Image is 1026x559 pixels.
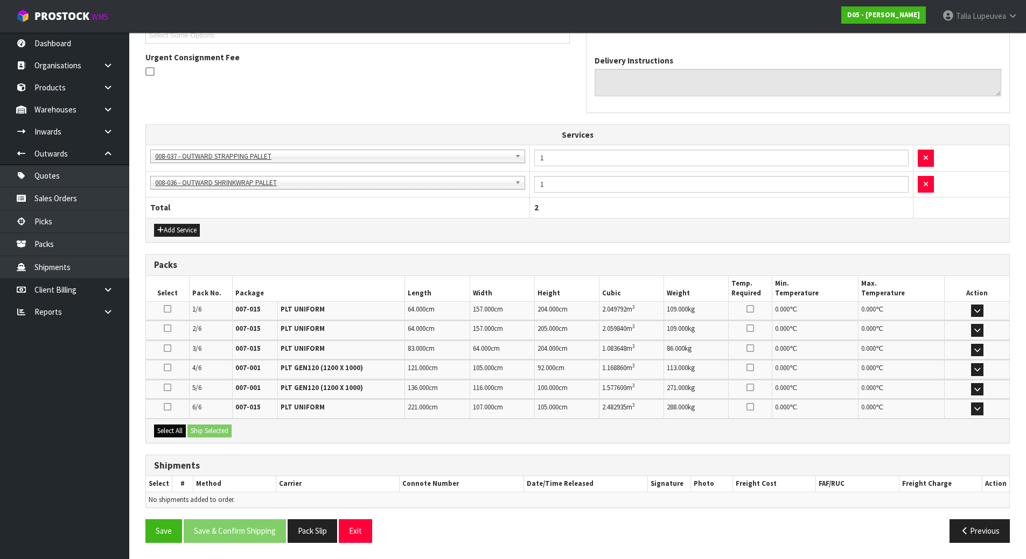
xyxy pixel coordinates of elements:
th: Height [534,276,599,301]
small: WMS [92,12,108,22]
span: 0.000 [775,344,790,353]
th: Connote Number [400,476,524,492]
strong: PLT GEN120 (1200 X 1000) [281,363,363,372]
button: Exit [339,519,372,542]
td: m [599,360,664,379]
td: m [599,301,664,320]
span: 0.000 [775,402,790,412]
td: cm [534,399,599,418]
th: Select [146,276,189,301]
span: 2/6 [192,324,201,333]
th: FAF/RUC [816,476,899,492]
strong: PLT UNIFORM [281,402,325,412]
span: 121.000 [408,363,429,372]
td: cm [534,380,599,399]
th: Date/Time Released [524,476,648,492]
span: 3/6 [192,344,201,353]
th: Freight Cost [733,476,816,492]
span: 204.000 [538,344,559,353]
th: Select [146,476,172,492]
button: Pack Slip [288,519,337,542]
span: 105.000 [538,402,559,412]
th: Pack No. [189,276,232,301]
button: Save [145,519,182,542]
span: 008-036 - OUTWARD SHRINKWRAP PALLET [155,176,511,189]
td: cm [405,360,470,379]
span: 6/6 [192,402,201,412]
a: D05 - [PERSON_NAME] [841,6,926,24]
th: Signature [648,476,691,492]
span: 157.000 [473,324,494,333]
th: Width [470,276,534,301]
td: m [599,380,664,399]
span: 1.168860 [602,363,626,372]
strong: 007-001 [235,383,261,392]
span: 0.000 [775,324,790,333]
span: 0.000 [775,363,790,372]
span: 0.000 [775,305,790,314]
td: ℃ [772,341,858,359]
span: 136.000 [408,383,429,392]
th: Method [193,476,276,492]
td: ℃ [858,341,944,359]
th: Total [146,197,529,218]
span: 64.000 [473,344,491,353]
span: 92.000 [538,363,555,372]
span: 86.000 [667,344,685,353]
span: 0.000 [861,383,876,392]
label: Delivery Instructions [595,55,673,66]
span: 008-037 - OUTWARD STRAPPING PALLET [155,150,511,163]
td: m [599,321,664,339]
span: 64.000 [408,305,425,314]
span: 0.000 [861,344,876,353]
h3: Shipments [154,461,1001,471]
th: Min. Temperature [772,276,858,301]
td: ℃ [772,321,858,339]
td: cm [405,341,470,359]
button: Select All [154,424,186,437]
span: 64.000 [408,324,425,333]
span: 107.000 [473,402,494,412]
img: cube-alt.png [16,9,30,23]
span: 2.059840 [602,324,626,333]
span: 5/6 [192,383,201,392]
td: ℃ [772,380,858,399]
strong: PLT UNIFORM [281,324,325,333]
span: 2.049792 [602,305,626,314]
th: Max. Temperature [858,276,944,301]
strong: 007-015 [235,305,261,314]
button: Save & Confirm Shipping [184,519,286,542]
td: kg [664,341,729,359]
span: 1.577600 [602,383,626,392]
span: 157.000 [473,305,494,314]
button: Add Service [154,224,200,237]
span: 205.000 [538,324,559,333]
th: Freight Charge [899,476,982,492]
th: Photo [691,476,733,492]
span: Talia [956,11,971,21]
label: Urgent Consignment Fee [145,52,240,63]
span: 0.000 [861,324,876,333]
strong: 007-001 [235,363,261,372]
span: 1.083648 [602,344,626,353]
sup: 3 [632,303,635,310]
td: cm [405,380,470,399]
span: 83.000 [408,344,425,353]
span: ProStock [34,9,89,23]
span: 2.482935 [602,402,626,412]
span: 0.000 [775,383,790,392]
span: 221.000 [408,402,429,412]
sup: 3 [632,343,635,350]
td: ℃ [772,301,858,320]
strong: PLT UNIFORM [281,344,325,353]
td: ℃ [858,321,944,339]
td: cm [534,341,599,359]
td: cm [534,360,599,379]
span: 109.000 [667,324,688,333]
span: 0.000 [861,402,876,412]
td: cm [470,301,534,320]
td: cm [405,321,470,339]
span: 105.000 [473,363,494,372]
th: # [172,476,193,492]
th: Action [945,276,1009,301]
